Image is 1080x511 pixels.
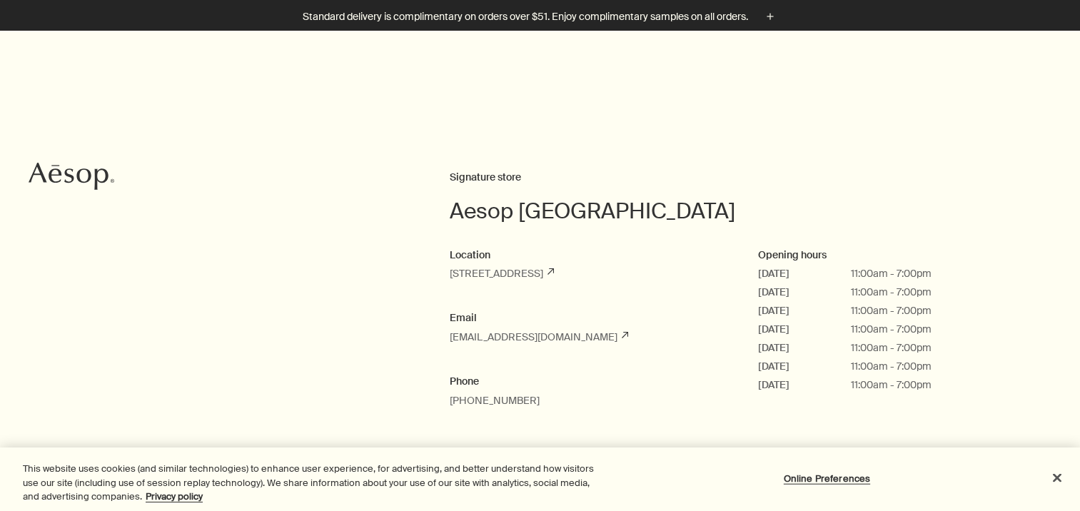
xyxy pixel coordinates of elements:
[758,359,851,374] span: [DATE]
[758,322,851,337] span: [DATE]
[23,462,594,504] div: This website uses cookies (and similar technologies) to enhance user experience, for advertising,...
[1041,462,1073,493] button: Close
[450,394,540,407] a: [PHONE_NUMBER]
[25,158,118,198] a: Aesop
[29,162,114,191] svg: Aesop
[450,373,729,390] h2: Phone
[851,359,932,374] span: 11:00am - 7:00pm
[758,285,851,300] span: [DATE]
[851,266,932,281] span: 11:00am - 7:00pm
[851,378,932,393] span: 11:00am - 7:00pm
[450,330,628,343] a: [EMAIL_ADDRESS][DOMAIN_NAME]
[782,464,872,492] button: Online Preferences, Opens the preference center dialog
[450,247,729,264] h2: Location
[450,267,554,280] a: [STREET_ADDRESS]
[758,340,851,355] span: [DATE]
[146,490,203,502] a: More information about your privacy, opens in a new tab
[450,169,1066,186] h2: Signature store
[758,266,851,281] span: [DATE]
[851,340,932,355] span: 11:00am - 7:00pm
[450,197,1066,226] h1: Aesop [GEOGRAPHIC_DATA]
[758,303,851,318] span: [DATE]
[851,322,932,337] span: 11:00am - 7:00pm
[851,285,932,300] span: 11:00am - 7:00pm
[303,9,778,25] button: Standard delivery is complimentary on orders over $51. Enjoy complimentary samples on all orders.
[758,378,851,393] span: [DATE]
[303,9,748,24] p: Standard delivery is complimentary on orders over $51. Enjoy complimentary samples on all orders.
[450,310,729,327] h2: Email
[758,247,1037,264] h2: Opening hours
[851,303,932,318] span: 11:00am - 7:00pm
